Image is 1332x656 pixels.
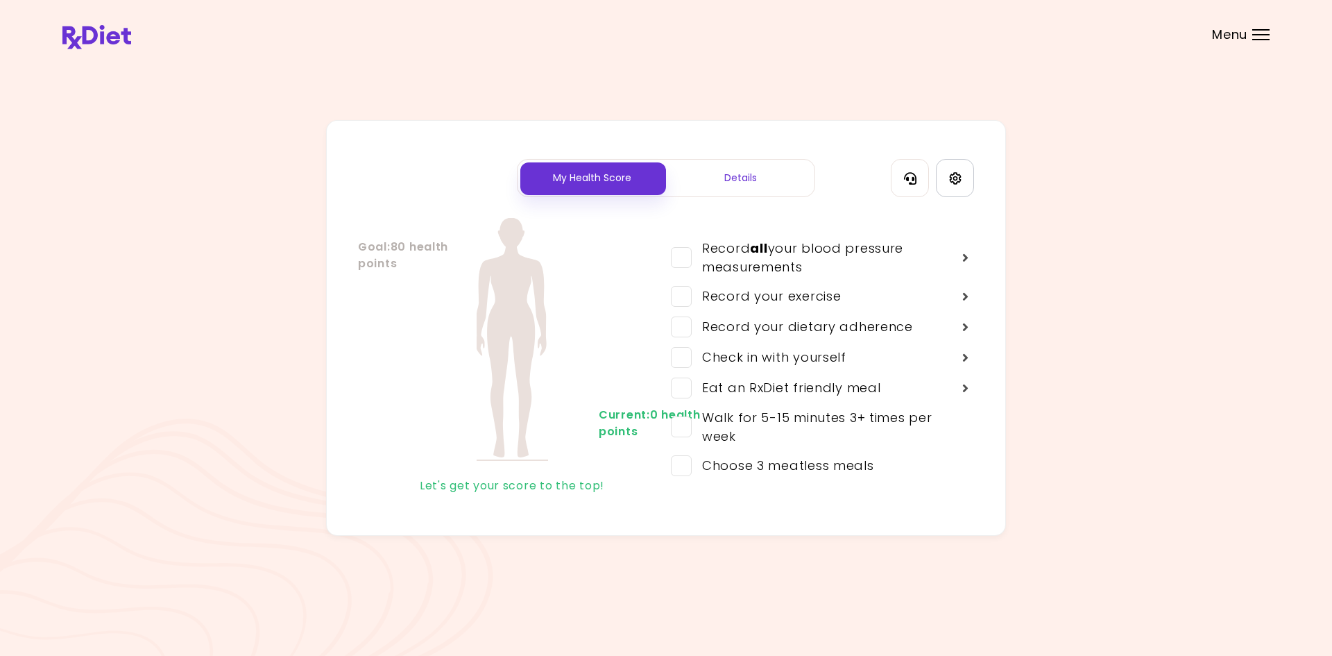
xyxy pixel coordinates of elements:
[750,239,767,257] strong: all
[1212,28,1247,41] span: Menu
[936,159,974,197] a: Settings
[891,159,929,197] button: Contact Information
[692,378,880,397] div: Eat an RxDiet friendly meal
[692,287,841,305] div: Record your exercise
[358,475,666,497] div: Let's get your score to the top!
[692,317,913,336] div: Record your dietary adherence
[692,408,957,446] div: Walk for 5-15 minutes 3+ times per week
[692,239,957,276] div: Record your blood pressure measurements
[666,160,814,196] div: Details
[692,456,874,475] div: Choose 3 meatless meals
[358,239,413,272] div: Goal : 80 health points
[62,25,131,49] img: RxDiet
[518,160,666,196] div: My Health Score
[599,407,654,440] div: Current : 0 health points
[692,348,846,367] div: Check in with yourself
